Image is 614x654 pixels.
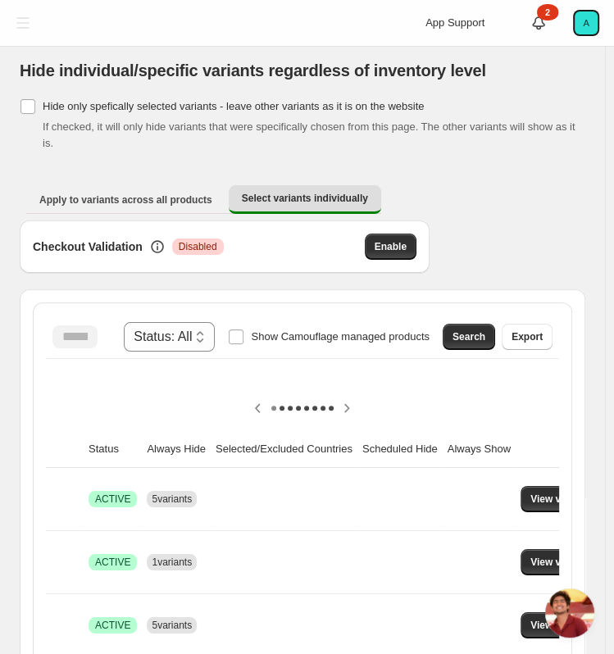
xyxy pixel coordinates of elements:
[443,431,516,468] th: Always Show
[357,431,443,468] th: Scheduled Hide
[43,120,575,149] span: If checked, it will only hide variants that were specifically chosen from this page. The other va...
[211,431,357,468] th: Selected/Excluded Countries
[334,395,360,421] button: Scroll table right one column
[545,588,594,638] div: Open chat
[502,324,553,350] button: Export
[242,192,368,205] span: Select variants individually
[142,431,211,468] th: Always Hide
[583,18,589,28] text: A
[43,100,424,112] span: Hide only spefically selected variants - leave other variants as it is on the website
[20,61,486,79] span: Hide individual/specific variants regardless of inventory level
[229,185,381,214] button: Select variants individually
[26,187,225,213] button: Apply to variants across all products
[453,330,485,343] span: Search
[530,619,594,632] span: View variants
[152,620,192,631] span: 5 variants
[179,240,217,253] span: Disabled
[443,324,495,350] button: Search
[530,493,594,506] span: View variants
[521,612,603,638] button: View variants
[573,10,599,36] button: Avatar with initials A
[33,238,143,255] h3: Checkout Validation
[152,556,192,568] span: 1 variants
[95,619,130,632] span: ACTIVE
[530,556,594,569] span: View variants
[8,8,38,38] button: Toggle menu
[245,395,271,421] button: Scroll table left one column
[521,486,603,512] button: View variants
[152,493,192,505] span: 5 variants
[251,330,430,343] span: Show Camouflage managed products
[521,549,603,575] button: View variants
[425,16,484,29] span: App Support
[575,11,598,34] span: Avatar with initials A
[84,431,142,468] th: Status
[95,556,130,569] span: ACTIVE
[95,493,130,506] span: ACTIVE
[375,240,407,253] span: Enable
[530,15,547,31] a: 2
[365,234,416,260] button: Enable
[537,4,558,20] div: 2
[512,330,543,343] span: Export
[39,193,212,207] span: Apply to variants across all products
